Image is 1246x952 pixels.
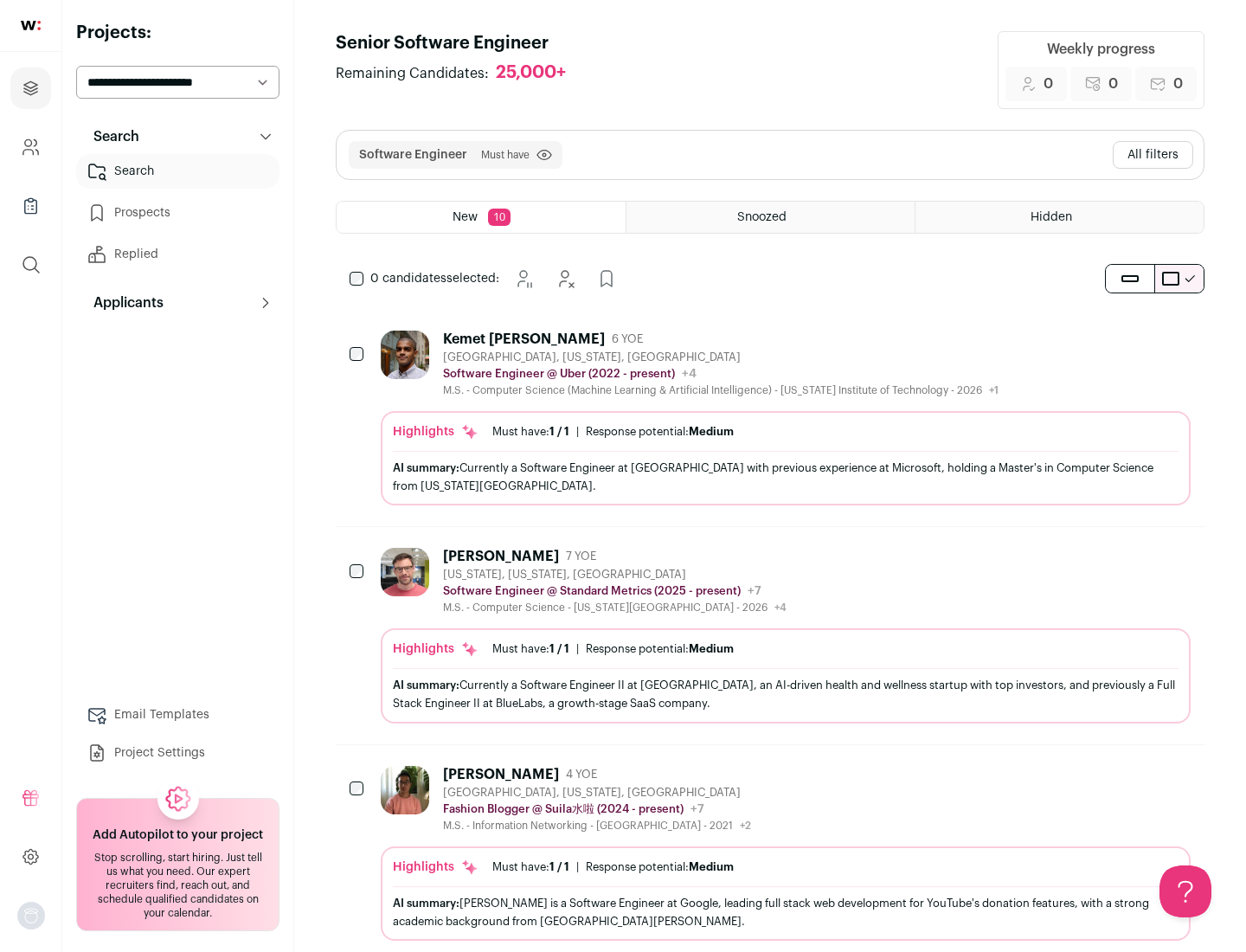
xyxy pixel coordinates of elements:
a: Replied [76,237,279,272]
div: [PERSON_NAME] [443,766,559,783]
a: Hidden [915,202,1204,233]
span: AI summary: [393,679,459,691]
span: +2 [740,820,751,831]
button: Add to Prospects [589,261,624,296]
div: [PERSON_NAME] is a Software Engineer at Google, leading full stack web development for YouTube's ... [393,894,1179,930]
div: Stop scrolling, start hiring. Just tell us what you need. Our expert recruiters find, reach out, ... [87,851,268,920]
button: Hide [548,261,582,296]
ul: | [492,860,734,874]
ul: | [492,425,734,439]
img: 1d26598260d5d9f7a69202d59cf331847448e6cffe37083edaed4f8fc8795bfe [381,331,429,379]
div: 25,000+ [496,62,566,84]
span: Medium [689,643,734,654]
p: Fashion Blogger @ Suila水啦 (2024 - present) [443,802,684,816]
div: [GEOGRAPHIC_DATA], [US_STATE], [GEOGRAPHIC_DATA] [443,351,999,364]
span: Snoozed [737,211,787,223]
a: Company and ATS Settings [10,126,51,168]
a: Search [76,154,279,189]
span: Medium [689,861,734,872]
a: Email Templates [76,698,279,732]
a: Add Autopilot to your project Stop scrolling, start hiring. Just tell us what you need. Our exper... [76,798,279,931]
button: Snooze [506,261,541,296]
span: Remaining Candidates: [336,63,489,84]
span: +7 [748,585,761,597]
div: M.S. - Computer Science (Machine Learning & Artificial Intelligence) - [US_STATE] Institute of Te... [443,383,999,397]
p: Software Engineer @ Standard Metrics (2025 - present) [443,584,741,598]
p: Software Engineer @ Uber (2022 - present) [443,367,675,381]
div: Must have: [492,425,569,439]
span: +7 [690,803,704,815]
span: AI summary: [393,462,459,473]
span: 6 YOE [612,332,643,346]
button: Applicants [76,286,279,320]
iframe: Help Scout Beacon - Open [1159,865,1211,917]
span: 0 [1044,74,1053,94]
img: nopic.png [17,902,45,929]
img: 322c244f3187aa81024ea13e08450523775794405435f85740c15dbe0cd0baab.jpg [381,766,429,814]
div: Kemet [PERSON_NAME] [443,331,605,348]
button: Search [76,119,279,154]
h2: Add Autopilot to your project [93,827,263,844]
span: 1 / 1 [549,426,569,437]
span: 0 [1173,74,1183,94]
div: Currently a Software Engineer at [GEOGRAPHIC_DATA] with previous experience at Microsoft, holding... [393,459,1179,495]
a: Projects [10,68,51,109]
a: Snoozed [626,202,915,233]
span: AI summary: [393,897,459,909]
span: 10 [488,209,511,226]
img: 0fb184815f518ed3bcaf4f46c87e3bafcb34ea1ec747045ab451f3ffb05d485a [381,548,429,596]
span: +4 [774,602,787,613]
ul: | [492,642,734,656]
div: Weekly progress [1047,39,1155,60]
span: +4 [682,368,697,380]
a: Project Settings [76,736,279,770]
span: +1 [989,385,999,396]
span: New [453,211,478,223]
span: 4 YOE [566,768,597,782]
a: [PERSON_NAME] 4 YOE [GEOGRAPHIC_DATA], [US_STATE], [GEOGRAPHIC_DATA] Fashion Blogger @ Suila水啦 (2... [381,766,1191,941]
span: selected: [370,270,499,287]
button: Open dropdown [17,902,45,929]
a: [PERSON_NAME] 7 YOE [US_STATE], [US_STATE], [GEOGRAPHIC_DATA] Software Engineer @ Standard Metric... [381,548,1191,723]
button: Software Engineer [359,146,467,164]
div: Currently a Software Engineer II at [GEOGRAPHIC_DATA], an AI-driven health and wellness startup w... [393,676,1179,712]
div: Must have: [492,642,569,656]
div: Highlights [393,423,478,441]
h2: Projects: [76,21,279,45]
div: [US_STATE], [US_STATE], [GEOGRAPHIC_DATA] [443,568,787,582]
div: [GEOGRAPHIC_DATA], [US_STATE], [GEOGRAPHIC_DATA] [443,786,751,800]
span: Must have [481,148,530,162]
div: M.S. - Information Networking - [GEOGRAPHIC_DATA] - 2021 [443,819,751,833]
div: Highlights [393,640,478,658]
span: 1 / 1 [549,643,569,654]
span: 1 / 1 [549,861,569,872]
span: 7 YOE [566,550,596,563]
span: Hidden [1031,211,1072,223]
div: Response potential: [586,425,734,439]
div: Response potential: [586,642,734,656]
div: Highlights [393,859,478,876]
a: Kemet [PERSON_NAME] 6 YOE [GEOGRAPHIC_DATA], [US_STATE], [GEOGRAPHIC_DATA] Software Engineer @ Ub... [381,331,1191,505]
span: 0 candidates [370,273,446,285]
div: Response potential: [586,860,734,874]
span: Medium [689,426,734,437]
div: Must have: [492,860,569,874]
div: M.S. - Computer Science - [US_STATE][GEOGRAPHIC_DATA] - 2026 [443,601,787,614]
img: wellfound-shorthand-0d5821cbd27db2630d0214b213865d53afaa358527fdda9d0ea32b1df1b89c2c.svg [21,21,41,30]
h1: Senior Software Engineer [336,31,583,55]
a: Prospects [76,196,279,230]
button: All filters [1113,141,1193,169]
p: Search [83,126,139,147]
a: Company Lists [10,185,51,227]
p: Applicants [83,293,164,313]
span: 0 [1108,74,1118,94]
div: [PERSON_NAME] [443,548,559,565]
